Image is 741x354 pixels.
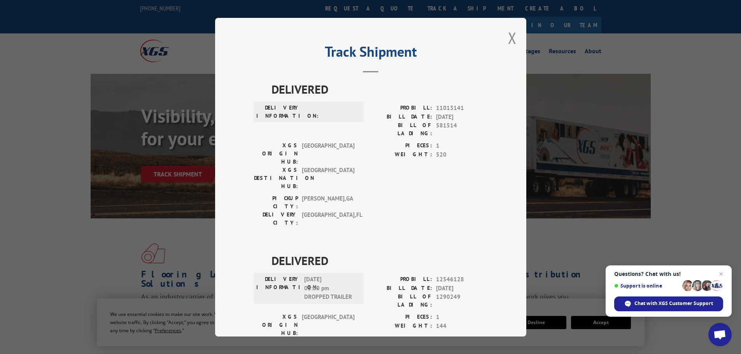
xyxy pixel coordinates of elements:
[254,166,298,190] label: XGS DESTINATION HUB:
[371,321,432,330] label: WEIGHT:
[436,284,487,293] span: [DATE]
[256,275,300,302] label: DELIVERY INFORMATION:
[436,293,487,309] span: 1290249
[614,283,680,289] span: Support is online
[302,313,354,337] span: [GEOGRAPHIC_DATA]
[371,104,432,113] label: PROBILL:
[436,275,487,284] span: 12546128
[436,313,487,322] span: 1
[634,300,713,307] span: Chat with XGS Customer Support
[302,194,354,211] span: [PERSON_NAME] , GA
[371,121,432,138] label: BILL OF LADING:
[272,80,487,98] span: DELIVERED
[371,313,432,322] label: PIECES:
[708,323,732,346] div: Open chat
[371,141,432,150] label: PIECES:
[254,141,298,166] label: XGS ORIGIN HUB:
[436,321,487,330] span: 144
[371,112,432,121] label: BILL DATE:
[371,150,432,159] label: WEIGHT:
[302,166,354,190] span: [GEOGRAPHIC_DATA]
[371,275,432,284] label: PROBILL:
[302,211,354,227] span: [GEOGRAPHIC_DATA] , FL
[256,104,300,120] label: DELIVERY INFORMATION:
[436,121,487,138] span: 581514
[614,296,723,311] div: Chat with XGS Customer Support
[614,271,723,277] span: Questions? Chat with us!
[302,141,354,166] span: [GEOGRAPHIC_DATA]
[436,150,487,159] span: 520
[304,275,357,302] span: [DATE] 03:00 pm DROPPED TRAILER
[371,284,432,293] label: BILL DATE:
[254,211,298,227] label: DELIVERY CITY:
[436,104,487,113] span: 11013141
[436,141,487,150] span: 1
[716,269,726,279] span: Close chat
[254,313,298,337] label: XGS ORIGIN HUB:
[371,293,432,309] label: BILL OF LADING:
[254,194,298,211] label: PICKUP CITY:
[508,28,517,48] button: Close modal
[436,112,487,121] span: [DATE]
[254,46,487,61] h2: Track Shipment
[272,252,487,269] span: DELIVERED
